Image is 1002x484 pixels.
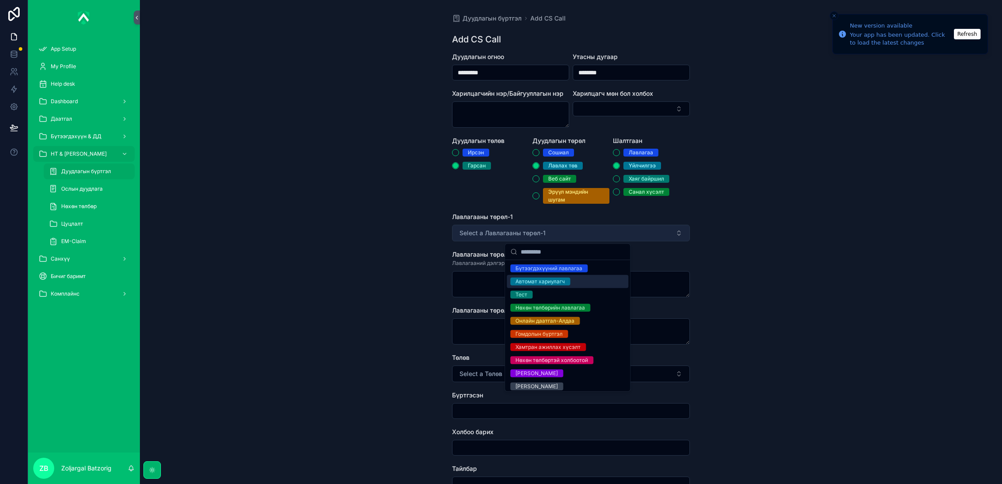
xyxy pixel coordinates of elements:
div: New version available [850,21,951,30]
a: Ослын дуудлага [44,181,135,197]
span: Даатгал [51,115,72,122]
div: Лавлах төв [548,162,578,170]
div: Нөхөн төлбөрийн лавлагаа [515,304,585,312]
button: Select Button [452,225,690,241]
a: Санхүү [33,251,135,267]
span: Лавлагааны төрөл-3 [452,306,514,314]
a: Dashboard [33,94,135,109]
span: Лавлагааны төрөл-1 [452,213,513,220]
a: Дуудлагын бүртгэл [452,14,522,23]
div: Гомдолын бүртгэл [515,330,563,338]
div: Хаяг байршил [629,175,664,183]
span: Нөхөн төлбөр [61,203,97,210]
a: EM-Claim [44,233,135,249]
button: Select Button [452,366,690,382]
a: НТ & [PERSON_NAME] [33,146,135,162]
span: Help desk [51,80,75,87]
div: Your app has been updated. Click to load the latest changes [850,31,951,47]
span: Ослын дуудлага [61,185,103,192]
span: Бүртгэсэн [452,391,483,399]
span: EM-Claim [61,238,86,245]
span: НТ & [PERSON_NAME] [51,150,107,157]
span: App Setup [51,45,76,52]
div: Санал хүсэлт [629,188,664,196]
div: Ирсэн [468,149,484,157]
div: Онлайн даатгал-Алдаа [515,317,574,325]
span: Комплайнс [51,290,80,297]
div: [PERSON_NAME] [515,369,558,377]
span: Лавлагааний дэлгэрэнгүй - [PERSON_NAME] [452,260,567,267]
div: Тест [515,291,527,299]
span: Шалтгаан [613,137,642,144]
a: Комплайнс [33,286,135,302]
span: Дуудлагын бүртгэл [61,168,111,175]
span: Харилцагчийн нэр/Байгууллагын нэр [452,90,564,97]
span: Dashboard [51,98,78,105]
div: scrollable content [28,35,140,313]
div: [PERSON_NAME] [515,383,558,390]
a: Help desk [33,76,135,92]
div: Веб сайт [548,175,571,183]
span: Тайлбар [452,465,477,472]
span: Дуудлагын огноо [452,53,504,60]
button: Refresh [954,29,981,39]
a: Бичиг баримт [33,268,135,284]
div: Эрүүл мэндийн шугам [548,188,604,204]
div: Лавлагаа [629,149,653,157]
span: Дуудлагын төлөв [452,137,504,144]
span: Select a Төлөв [459,369,502,378]
span: Бичиг баримт [51,273,86,280]
span: Лавлагааны төрөл-2 [452,251,514,258]
a: Бүтээгдэхүүн & ДД [33,129,135,144]
a: Add CS Call [530,14,566,23]
h1: Add CS Call [452,33,501,45]
span: My Profile [51,63,76,70]
span: Утасны дугаар [573,53,618,60]
a: Даатгал [33,111,135,127]
a: Нөхөн төлбөр [44,198,135,214]
button: Select Button [573,101,690,116]
a: Дуудлагын бүртгэл [44,164,135,179]
span: Санхүү [51,255,70,262]
p: Zoljargal Batzorig [61,464,111,473]
div: Нөхөн төлбөртэй холбоотой [515,356,588,364]
div: Автомат хариулагч [515,278,565,286]
div: Хамтран ажиллах хүсэлт [515,343,581,351]
span: ZB [39,463,49,474]
div: Suggestions [505,260,630,391]
span: Харилцагч мөн бол холбох [573,90,653,97]
div: Бүтээгдэхүүний лавлагаа [515,265,582,272]
button: Close toast [830,11,838,20]
span: Дуудлагын төрөл [532,137,585,144]
div: Үйлчилгээ [629,162,656,170]
span: Дуудлагын бүртгэл [463,14,522,23]
span: Бүтээгдэхүүн & ДД [51,133,101,140]
a: App Setup [33,41,135,57]
div: Сошиал [548,149,569,157]
a: Цуцлалт [44,216,135,232]
span: Select a Лавлагааны төрөл-1 [459,229,546,237]
div: Гарсан [468,162,486,170]
span: Холбоо барих [452,428,494,435]
span: Төлөв [452,354,470,361]
img: App logo [78,10,90,24]
span: Цуцлалт [61,220,83,227]
a: My Profile [33,59,135,74]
